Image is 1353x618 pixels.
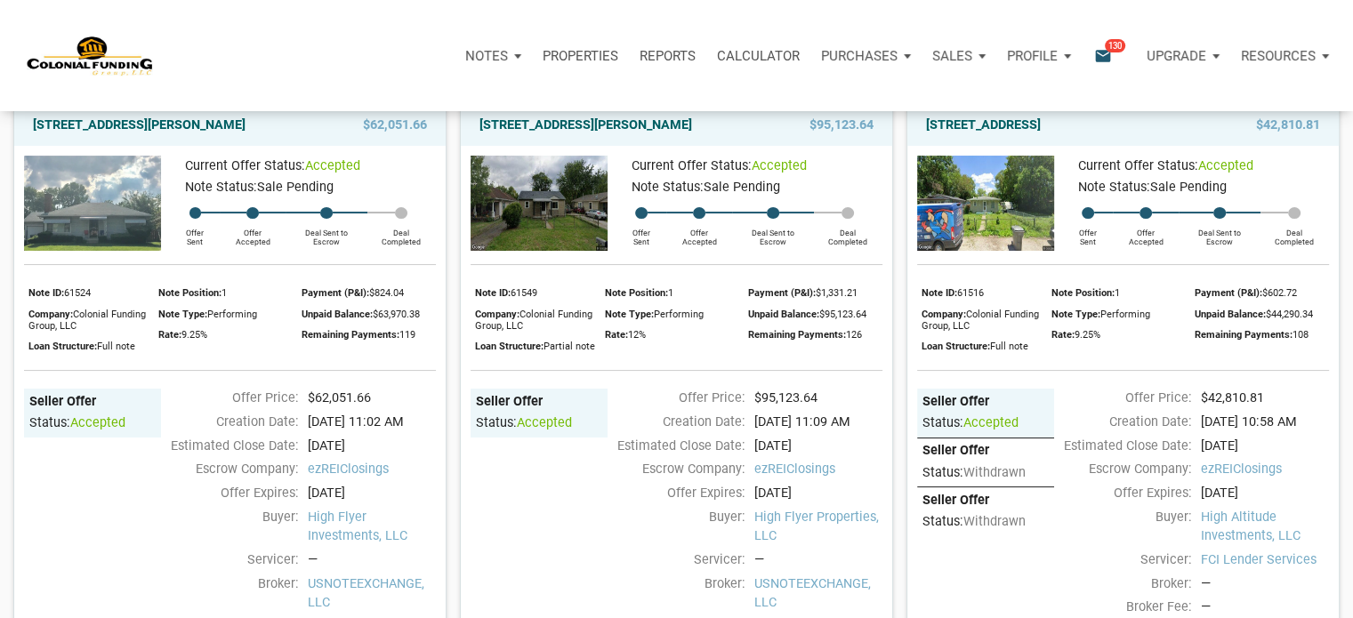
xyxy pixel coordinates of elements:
span: 1 [1115,287,1120,299]
span: accepted [70,415,125,430]
span: 126 [846,329,862,341]
span: Status: [922,514,963,529]
span: Note Position: [1051,287,1115,299]
span: Rate: [605,329,628,341]
div: Offer Price: [599,389,745,408]
span: Partial note [544,341,595,352]
span: High Flyer Properties, LLC [754,508,882,546]
img: 575106 [471,156,608,250]
span: 130 [1105,38,1125,52]
div: Deal Completed [367,219,436,247]
button: Reports [629,29,706,83]
img: NoteUnlimited [27,35,154,77]
div: Buyer: [1045,508,1191,546]
span: Note Type: [605,309,654,320]
div: Offer Accepted [666,219,732,247]
span: 119 [399,329,415,341]
button: Purchases [810,29,922,83]
span: Rate: [1051,329,1075,341]
button: Resources [1230,29,1340,83]
div: $42,810.81 [1192,389,1338,408]
span: ezREIClosings [308,460,436,479]
span: Unpaid Balance: [1195,309,1266,320]
span: $824.04 [369,287,404,299]
div: [DATE] [299,484,445,503]
span: Colonial Funding Group, LLC [475,309,592,332]
img: 571992 [917,156,1054,250]
span: $62,051.66 [363,115,427,136]
span: $44,290.34 [1266,309,1313,320]
span: Payment (P&I): [1195,287,1262,299]
span: Colonial Funding Group, LLC [28,309,146,332]
span: Company: [475,309,519,320]
span: $95,123.64 [809,115,874,136]
a: [STREET_ADDRESS][PERSON_NAME] [479,115,692,136]
span: $63,970.38 [373,309,420,320]
div: Estimated Close Date: [152,437,298,456]
div: — [1201,574,1329,594]
span: $602.72 [1262,287,1297,299]
div: Seller Offer [476,394,603,411]
div: Escrow Company: [152,460,298,479]
span: Remaining Payments: [302,329,399,341]
span: Note Type: [1051,309,1100,320]
span: Company: [28,309,73,320]
span: withdrawn [963,514,1026,529]
div: Creation Date: [599,413,745,432]
span: Loan Structure: [922,341,990,352]
span: Sale Pending [257,180,334,195]
span: $1,331.21 [816,287,858,299]
span: Full note [990,341,1028,352]
span: 12% [628,329,646,341]
a: [STREET_ADDRESS][PERSON_NAME] [33,115,246,136]
span: Note ID: [475,287,511,299]
span: Note Position: [605,287,668,299]
span: Full note [97,341,135,352]
button: Profile [996,29,1082,83]
div: Deal Completed [814,219,882,247]
span: Payment (P&I): [748,287,816,299]
div: Servicer: [1045,550,1191,570]
span: — [1201,599,1211,614]
div: Seller Offer [922,443,1050,460]
span: ezREIClosings [1201,460,1329,479]
p: Profile [1007,48,1058,64]
div: Offer Price: [152,389,298,408]
span: 61516 [957,287,984,299]
div: — [308,550,436,570]
span: Rate: [158,329,181,341]
span: Payment (P&I): [302,287,369,299]
span: withdrawn [963,465,1026,480]
div: Creation Date: [152,413,298,432]
span: Status: [922,465,963,480]
span: accepted [517,415,572,430]
div: Buyer: [152,508,298,546]
p: Purchases [821,48,898,64]
span: Unpaid Balance: [302,309,373,320]
button: Notes [455,29,532,83]
div: Offer Accepted [220,219,286,247]
span: 9.25% [181,329,207,341]
span: Note Type: [158,309,207,320]
span: Remaining Payments: [1195,329,1293,341]
div: [DATE] [1192,484,1338,503]
div: Servicer: [599,550,745,570]
p: Resources [1241,48,1316,64]
div: Seller Offer [922,394,1050,411]
div: Servicer: [152,550,298,570]
div: [DATE] [1192,437,1338,456]
button: Upgrade [1136,29,1230,83]
div: [DATE] 11:02 AM [299,413,445,432]
div: Offer Expires: [152,484,298,503]
div: Escrow Company: [599,460,745,479]
i: email [1092,45,1114,66]
span: 61524 [64,287,91,299]
span: 1 [221,287,227,299]
span: FCI Lender Services [1201,550,1329,570]
span: Current Offer Status: [185,158,305,173]
div: Escrow Company: [1045,460,1191,479]
span: 61549 [511,287,537,299]
span: ezREIClosings [754,460,882,479]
